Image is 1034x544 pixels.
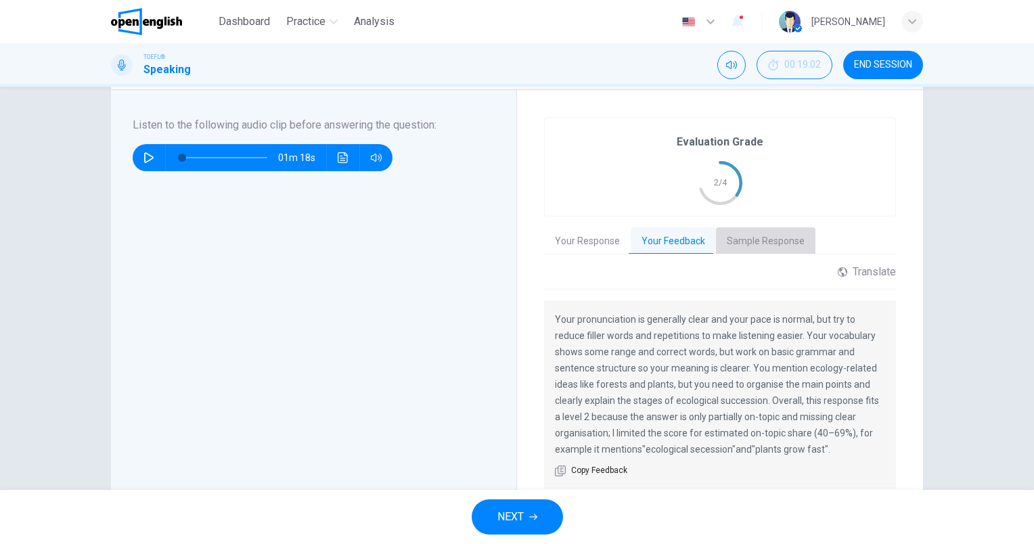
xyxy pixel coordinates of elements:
[143,52,165,62] span: TOEFL®
[544,227,631,256] button: Your Response
[497,507,524,526] span: NEXT
[332,144,354,171] button: Click to see the audio transcription
[631,227,716,256] button: Your Feedback
[472,499,563,535] button: NEXT
[544,227,896,256] div: basic tabs example
[281,9,343,34] button: Practice
[680,17,697,27] img: en
[677,134,763,150] h6: Evaluation Grade
[143,62,191,78] h1: Speaking
[779,11,801,32] img: Profile picture
[219,14,270,30] span: Dashboard
[571,464,627,478] span: Copy Feedback
[111,8,213,35] a: OpenEnglish logo
[111,8,182,35] img: OpenEnglish logo
[784,60,821,70] span: 00:19:02
[642,444,736,455] relevance-example: "ecological secession"
[854,60,912,70] span: END SESSION
[555,464,627,478] button: Copy Feedback
[716,227,815,256] button: Sample Response
[349,9,400,34] button: Analysis
[811,14,885,30] div: [PERSON_NAME]
[286,14,325,30] span: Practice
[555,311,885,457] p: Your pronunciation is generally clear and your pace is normal, but try to reduce filler words and...
[757,51,832,79] button: 00:19:02
[838,265,896,278] div: Translate
[354,14,395,30] span: Analysis
[752,444,828,455] relevance-example: "plants grow fast"
[843,51,923,79] button: END SESSION
[714,177,727,187] text: 2/4
[757,51,832,79] div: Hide
[717,51,746,79] div: Mute
[213,9,275,34] button: Dashboard
[278,144,326,171] span: 01m 18s
[133,117,478,133] h6: Listen to the following audio clip before answering the question :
